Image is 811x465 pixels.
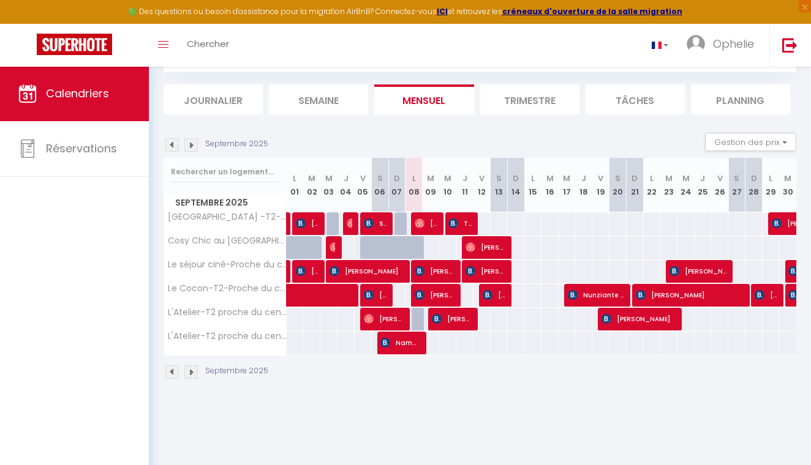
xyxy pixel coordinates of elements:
th: 16 [541,158,559,212]
span: [PERSON_NAME] [330,236,335,259]
abbr: M [682,173,690,184]
th: 06 [371,158,388,212]
abbr: M [665,173,673,184]
th: 20 [609,158,627,212]
li: Journalier [164,84,263,114]
span: [PERSON_NAME] [466,259,505,283]
span: Réservations [46,141,117,156]
th: 14 [507,158,524,212]
abbr: V [360,173,366,184]
th: 13 [491,158,508,212]
p: Septembre 2025 [205,138,268,150]
abbr: D [632,173,638,184]
abbr: M [563,173,570,184]
img: logout [782,37,798,53]
p: Septembre 2025 [205,365,268,377]
th: 24 [677,158,695,212]
th: 11 [456,158,473,212]
span: Ophelie [713,36,754,51]
a: [PERSON_NAME] [282,260,288,283]
th: 09 [423,158,440,212]
span: [PERSON_NAME] [670,259,726,283]
abbr: M [325,173,333,184]
span: [PERSON_NAME] [PERSON_NAME] [483,283,505,307]
img: ... [687,35,705,53]
abbr: S [615,173,621,184]
th: 12 [473,158,491,212]
th: 25 [695,158,712,212]
a: ... Ophelie [677,24,769,67]
a: créneaux d'ouverture de la salle migration [502,6,682,17]
abbr: M [546,173,554,184]
abbr: L [531,173,535,184]
span: [PERSON_NAME] [364,307,404,330]
th: 15 [524,158,541,212]
abbr: L [769,173,772,184]
span: [PERSON_NAME] [296,259,319,283]
abbr: J [344,173,349,184]
span: Le Cocon-T2-Proche du centre-[GEOGRAPHIC_DATA] [166,284,289,293]
abbr: M [784,173,791,184]
abbr: L [650,173,654,184]
button: Ouvrir le widget de chat LiveChat [10,5,47,42]
span: Nunziante Pandarolo [568,283,625,307]
li: Trimestre [480,84,579,114]
th: 29 [763,158,780,212]
span: Thi [PERSON_NAME] [448,212,471,235]
th: 21 [627,158,644,212]
abbr: V [717,173,723,184]
span: [PERSON_NAME] [415,283,455,307]
img: Super Booking [37,34,112,55]
th: 03 [320,158,338,212]
span: [PERSON_NAME] [636,283,744,307]
th: 07 [388,158,405,212]
abbr: S [377,173,383,184]
th: 17 [559,158,576,212]
abbr: M [444,173,451,184]
a: ICI [437,6,448,17]
th: 23 [660,158,677,212]
button: Gestion des prix [705,133,796,151]
abbr: L [293,173,296,184]
abbr: J [462,173,467,184]
th: 10 [439,158,456,212]
abbr: J [581,173,586,184]
abbr: M [308,173,315,184]
span: [PERSON_NAME] [415,259,455,283]
span: [GEOGRAPHIC_DATA] -T2-proche du centre-Wifi-parking [166,212,289,221]
span: Septembre 2025 [164,194,286,212]
th: 08 [405,158,423,212]
abbr: V [479,173,485,184]
span: [PERSON_NAME] [296,212,319,235]
abbr: D [513,173,519,184]
th: 01 [287,158,304,212]
th: 05 [355,158,372,212]
span: L'Atelier-T2 proche du centre-[GEOGRAPHIC_DATA] [166,332,289,341]
abbr: J [700,173,705,184]
span: [PERSON_NAME] [432,307,472,330]
span: [PERSON_NAME] [347,212,352,235]
input: Rechercher un logement... [171,161,279,183]
th: 22 [643,158,660,212]
abbr: D [394,173,400,184]
abbr: M [427,173,434,184]
abbr: L [412,173,416,184]
li: Tâches [586,84,685,114]
span: [PERSON_NAME] [330,259,404,283]
span: Calendriers [46,86,109,101]
abbr: S [734,173,739,184]
span: SOUBATTRA AGERON [364,212,387,235]
th: 27 [728,158,745,212]
th: 26 [711,158,728,212]
span: Le séjour ciné-Proche du centre-wifi-parking [166,260,289,269]
li: Semaine [269,84,368,114]
span: Namanathan nathis [380,331,420,354]
span: [PERSON_NAME] [364,283,387,307]
a: Chercher [178,24,238,67]
th: 04 [338,158,355,212]
span: [PERSON_NAME] [755,283,777,307]
span: [PERSON_NAME] [415,212,437,235]
th: 18 [575,158,592,212]
th: 30 [779,158,796,212]
abbr: S [496,173,502,184]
